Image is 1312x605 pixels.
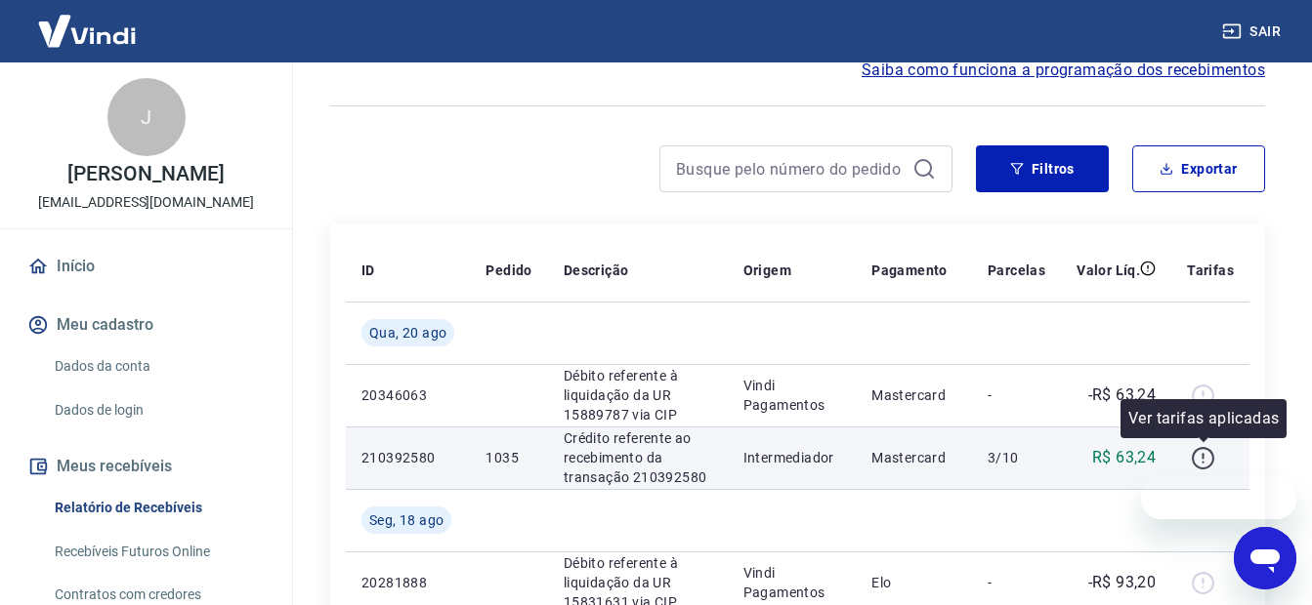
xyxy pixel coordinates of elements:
p: Pedido [486,261,531,280]
p: Tarifas [1187,261,1234,280]
p: Mastercard [871,448,956,467]
p: - [988,573,1045,592]
button: Exportar [1132,145,1265,192]
a: Saiba como funciona a programação dos recebimentos [862,59,1265,82]
div: J [107,78,186,156]
a: Início [23,245,269,288]
span: Seg, 18 ago [369,510,444,530]
input: Busque pelo número do pedido [676,154,905,183]
iframe: Mensagem da empresa [1141,476,1296,519]
a: Dados da conta [47,346,269,386]
a: Dados de login [47,390,269,430]
p: -R$ 63,24 [1088,383,1157,407]
p: [PERSON_NAME] [67,164,224,184]
p: 3/10 [988,448,1045,467]
a: Recebíveis Futuros Online [47,532,269,572]
a: Relatório de Recebíveis [47,488,269,528]
p: Intermediador [743,448,840,467]
p: 1035 [486,448,531,467]
p: Vindi Pagamentos [743,376,840,415]
p: Origem [743,261,791,280]
p: 20346063 [361,385,454,405]
p: Valor Líq. [1077,261,1140,280]
p: Descrição [564,261,629,280]
p: ID [361,261,375,280]
p: Ver tarifas aplicadas [1128,407,1279,430]
span: Qua, 20 ago [369,323,446,343]
p: Pagamento [871,261,948,280]
p: R$ 63,24 [1092,446,1156,469]
p: Vindi Pagamentos [743,563,840,602]
button: Sair [1218,14,1289,50]
p: Parcelas [988,261,1045,280]
p: 210392580 [361,448,454,467]
p: - [988,385,1045,405]
p: Débito referente à liquidação da UR 15889787 via CIP [564,366,712,424]
img: Vindi [23,1,150,60]
button: Filtros [976,145,1109,192]
button: Meu cadastro [23,303,269,346]
p: Elo [871,573,956,592]
button: Meus recebíveis [23,445,269,488]
p: Crédito referente ao recebimento da transação 210392580 [564,428,712,487]
p: 20281888 [361,573,454,592]
p: [EMAIL_ADDRESS][DOMAIN_NAME] [38,192,254,213]
p: Mastercard [871,385,956,405]
p: -R$ 93,20 [1088,571,1157,594]
iframe: Botão para abrir a janela de mensagens [1234,527,1296,589]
